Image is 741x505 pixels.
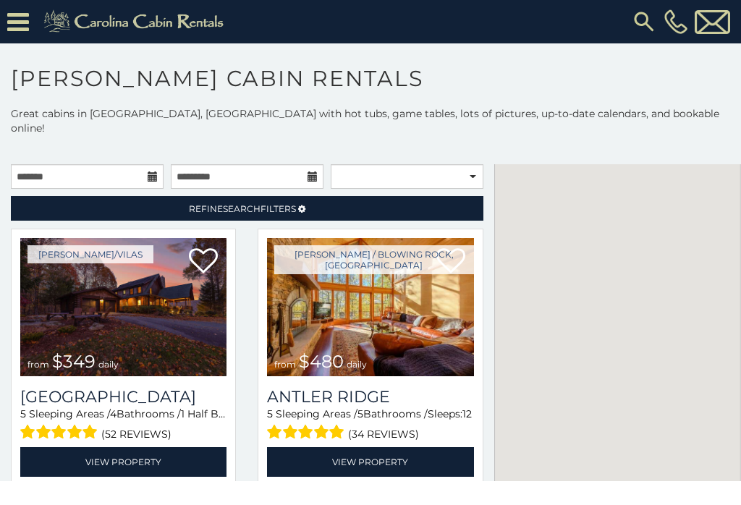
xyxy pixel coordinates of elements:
a: [PERSON_NAME]/Vilas [27,245,153,263]
img: 1714397585_thumbnail.jpeg [267,238,473,376]
span: Refine Filters [189,203,296,214]
span: (34 reviews) [348,425,419,444]
div: Sleeping Areas / Bathrooms / Sleeps: [20,407,226,444]
a: from $349 daily [20,238,226,376]
span: from [27,359,49,370]
a: RefineSearchFilters [11,196,483,221]
a: from $480 daily [267,238,473,376]
span: 5 [267,407,273,420]
h3: Diamond Creek Lodge [20,387,226,407]
span: $480 [299,351,344,372]
a: [GEOGRAPHIC_DATA] [20,387,226,407]
span: $349 [52,351,96,372]
a: [PERSON_NAME] / Blowing Rock, [GEOGRAPHIC_DATA] [274,245,473,274]
span: 5 [357,407,363,420]
span: 5 [20,407,26,420]
img: search-regular.svg [631,9,657,35]
span: daily [98,359,119,370]
div: Sleeping Areas / Bathrooms / Sleeps: [267,407,473,444]
a: Add to favorites [189,247,218,277]
a: Antler Ridge [267,387,473,407]
span: daily [347,359,367,370]
span: 12 [462,407,472,420]
span: Search [223,203,261,214]
span: (52 reviews) [101,425,172,444]
a: View Property [20,447,226,477]
img: 1756500887_thumbnail.jpeg [20,238,226,376]
span: 1 Half Baths / [181,407,247,420]
a: View Property [267,447,473,477]
span: from [274,359,296,370]
img: Khaki-logo.png [36,7,236,36]
span: 4 [110,407,117,420]
a: [PHONE_NUMBER] [661,9,691,34]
